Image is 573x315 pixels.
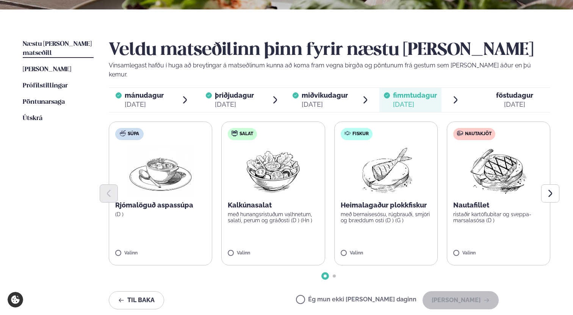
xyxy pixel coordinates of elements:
[23,81,68,90] a: Prófílstillingar
[125,100,164,109] div: [DATE]
[453,211,544,223] p: ristaðir kartöflubitar og sveppa- marsalasósa (D )
[232,130,238,136] img: salad.svg
[23,114,42,123] a: Útskrá
[125,91,164,99] span: mánudagur
[23,41,92,56] span: Næstu [PERSON_NAME] matseðill
[215,100,254,109] div: [DATE]
[465,146,532,195] img: Beef-Meat.png
[393,91,437,99] span: fimmtudagur
[496,91,533,99] span: föstudagur
[128,131,139,137] span: Súpa
[496,100,533,109] div: [DATE]
[423,291,499,309] button: [PERSON_NAME]
[109,40,550,61] h2: Veldu matseðilinn þinn fyrir næstu [PERSON_NAME]
[23,99,65,105] span: Pöntunarsaga
[453,201,544,210] p: Nautafillet
[127,146,194,195] img: Soup.png
[23,98,65,107] a: Pöntunarsaga
[23,83,68,89] span: Prófílstillingar
[393,100,437,109] div: [DATE]
[457,130,463,136] img: beef.svg
[23,40,94,58] a: Næstu [PERSON_NAME] matseðill
[344,130,351,136] img: fish.svg
[352,146,420,195] img: Fish.png
[23,66,71,73] span: [PERSON_NAME]
[115,211,206,217] p: (D )
[302,100,348,109] div: [DATE]
[228,211,318,223] p: með hunangsristuðum valhnetum, salati, perum og gráðosti (D ) (Hn )
[240,146,307,195] img: Salad.png
[23,65,71,74] a: [PERSON_NAME]
[240,131,253,137] span: Salat
[115,201,206,210] p: Rjómalöguð aspassúpa
[109,61,550,79] p: Vinsamlegast hafðu í huga að breytingar á matseðlinum kunna að koma fram vegna birgða og pöntunum...
[541,184,559,203] button: Next slide
[465,131,492,137] span: Nautakjöt
[352,131,369,137] span: Fiskur
[341,201,431,210] p: Heimalagaður plokkfiskur
[23,115,42,122] span: Útskrá
[215,91,254,99] span: þriðjudagur
[324,274,327,278] span: Go to slide 1
[333,274,336,278] span: Go to slide 2
[228,201,318,210] p: Kalkúnasalat
[109,291,164,309] button: Til baka
[341,211,431,223] p: með bernaisesósu, rúgbrauði, smjöri og bræddum osti (D ) (G )
[302,91,348,99] span: miðvikudagur
[8,292,23,307] a: Cookie settings
[120,130,126,136] img: soup.svg
[100,184,118,203] button: Previous slide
